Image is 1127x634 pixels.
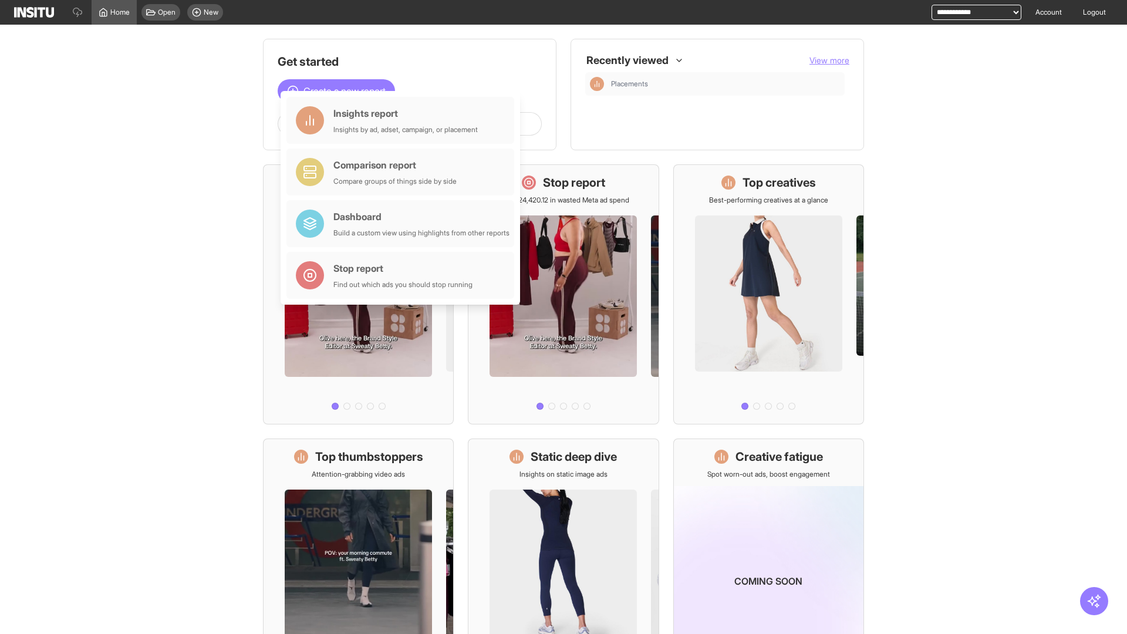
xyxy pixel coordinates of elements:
p: Attention-grabbing video ads [312,470,405,479]
h1: Top thumbstoppers [315,448,423,465]
button: View more [809,55,849,66]
div: Insights by ad, adset, campaign, or placement [333,125,478,134]
div: Stop report [333,261,473,275]
span: Placements [611,79,840,89]
div: Comparison report [333,158,457,172]
div: Dashboard [333,210,509,224]
span: Open [158,8,176,17]
a: Stop reportSave £24,420.12 in wasted Meta ad spend [468,164,659,424]
div: Find out which ads you should stop running [333,280,473,289]
h1: Stop report [543,174,605,191]
img: Logo [14,7,54,18]
p: Best-performing creatives at a glance [709,195,828,205]
span: New [204,8,218,17]
div: Build a custom view using highlights from other reports [333,228,509,238]
span: Home [110,8,130,17]
a: Top creativesBest-performing creatives at a glance [673,164,864,424]
span: Placements [611,79,648,89]
div: Insights [590,77,604,91]
h1: Static deep dive [531,448,617,465]
h1: Get started [278,53,542,70]
p: Save £24,420.12 in wasted Meta ad spend [497,195,629,205]
div: Compare groups of things side by side [333,177,457,186]
button: Create a new report [278,79,395,103]
span: View more [809,55,849,65]
a: What's live nowSee all active ads instantly [263,164,454,424]
div: Insights report [333,106,478,120]
h1: Top creatives [743,174,816,191]
span: Create a new report [303,84,386,98]
p: Insights on static image ads [519,470,608,479]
